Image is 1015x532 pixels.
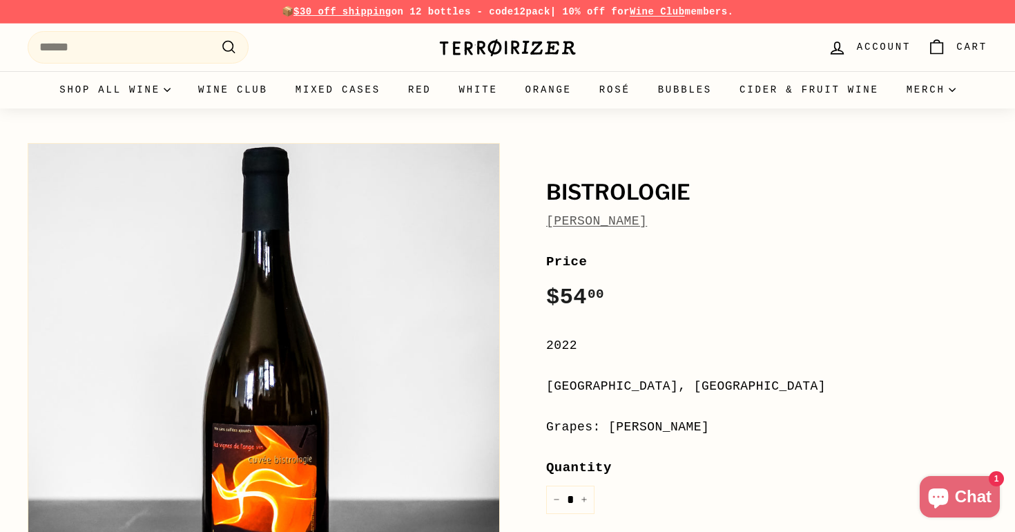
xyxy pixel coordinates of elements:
a: Cart [919,27,996,68]
label: Price [546,251,987,272]
sup: 00 [588,287,604,302]
a: Bubbles [644,71,726,108]
span: Cart [956,39,987,55]
summary: Shop all wine [46,71,184,108]
inbox-online-store-chat: Shopify online store chat [916,476,1004,521]
button: Reduce item quantity by one [546,486,567,514]
p: 📦 on 12 bottles - code | 10% off for members. [28,4,987,19]
a: Orange [512,71,586,108]
a: Rosé [586,71,644,108]
a: Red [394,71,445,108]
a: Mixed Cases [282,71,394,108]
div: 2022 [546,336,987,356]
span: Account [857,39,911,55]
strong: 12pack [514,6,550,17]
a: Cider & Fruit Wine [726,71,893,108]
a: Wine Club [184,71,282,108]
a: [PERSON_NAME] [546,214,647,228]
label: Quantity [546,457,987,478]
a: White [445,71,512,108]
span: $30 off shipping [293,6,391,17]
summary: Merch [893,71,969,108]
div: [GEOGRAPHIC_DATA], [GEOGRAPHIC_DATA] [546,377,987,397]
button: Increase item quantity by one [574,486,594,514]
span: $54 [546,285,604,310]
a: Account [820,27,919,68]
input: quantity [546,486,594,514]
div: Grapes: [PERSON_NAME] [546,417,987,437]
h1: Bistrologie [546,181,987,205]
a: Wine Club [630,6,685,17]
